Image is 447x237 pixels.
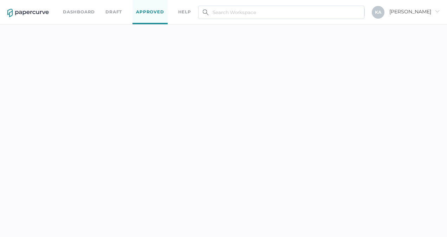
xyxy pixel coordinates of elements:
[375,9,381,15] span: K A
[178,8,191,16] div: help
[7,9,49,17] img: papercurve-logo-colour.7244d18c.svg
[105,8,122,16] a: Draft
[198,6,364,19] input: Search Workspace
[435,9,440,14] i: arrow_right
[63,8,95,16] a: Dashboard
[389,8,440,15] span: [PERSON_NAME]
[203,9,208,15] img: search.bf03fe8b.svg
